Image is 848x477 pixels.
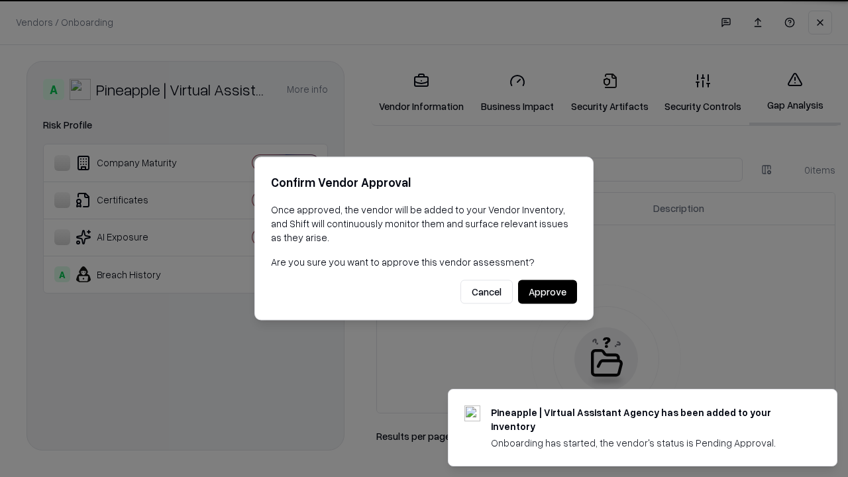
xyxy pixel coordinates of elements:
img: trypineapple.com [464,405,480,421]
div: Onboarding has started, the vendor's status is Pending Approval. [491,436,805,450]
button: Approve [518,280,577,304]
div: Pineapple | Virtual Assistant Agency has been added to your inventory [491,405,805,433]
button: Cancel [460,280,513,304]
h2: Confirm Vendor Approval [271,173,577,192]
p: Are you sure you want to approve this vendor assessment? [271,255,577,269]
p: Once approved, the vendor will be added to your Vendor Inventory, and Shift will continuously mon... [271,203,577,244]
